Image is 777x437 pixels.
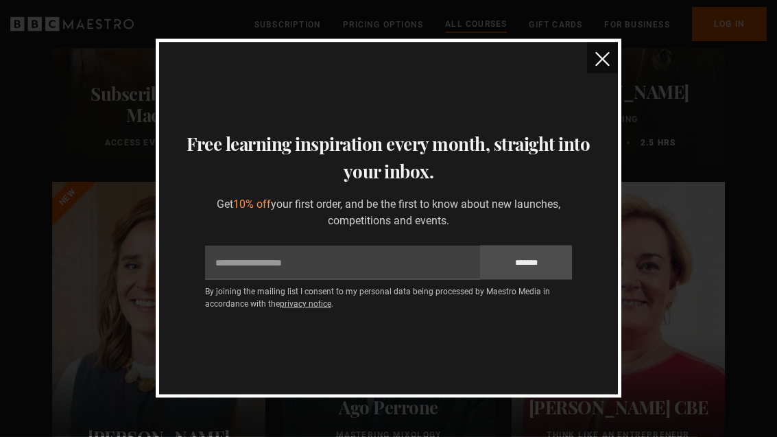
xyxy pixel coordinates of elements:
a: privacy notice [280,299,331,309]
span: 10% off [233,198,271,211]
p: By joining the mailing list I consent to my personal data being processed by Maestro Media in acc... [205,285,572,310]
h3: Free learning inspiration every month, straight into your inbox. [176,130,602,185]
button: close [587,43,618,73]
p: Get your first order, and be the first to know about new launches, competitions and events. [205,196,572,229]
